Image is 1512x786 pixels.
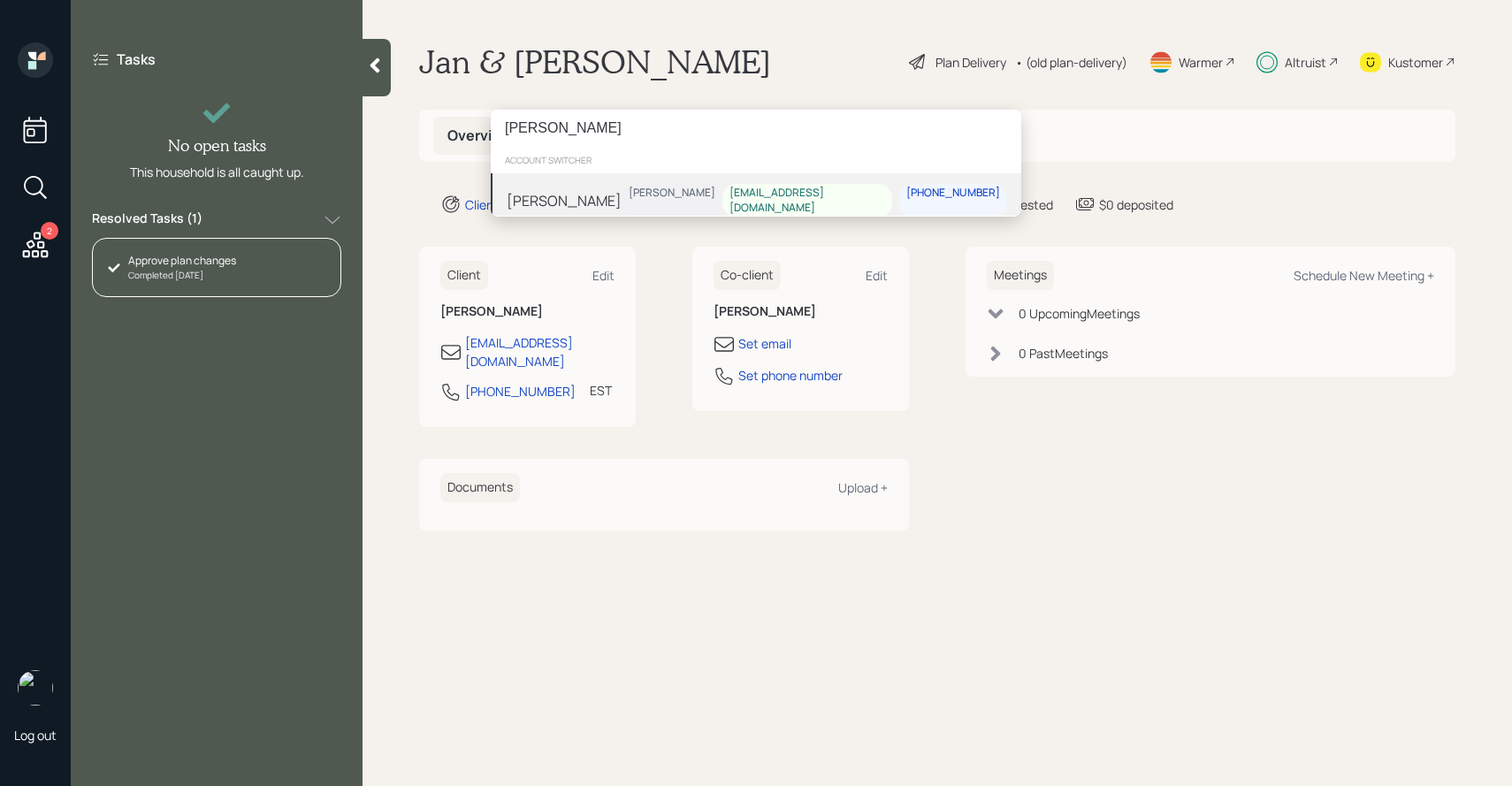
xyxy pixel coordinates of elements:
div: [PHONE_NUMBER] [906,186,1000,201]
div: account switcher [491,147,1021,173]
div: [PERSON_NAME] [629,186,715,201]
input: Type a command or search… [491,110,1021,147]
div: [EMAIL_ADDRESS][DOMAIN_NAME] [729,186,885,216]
div: [PERSON_NAME] [507,190,622,211]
